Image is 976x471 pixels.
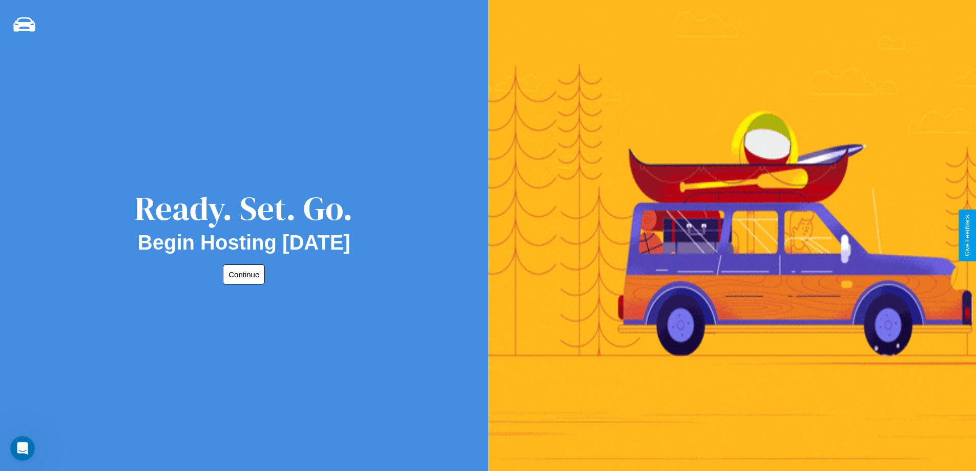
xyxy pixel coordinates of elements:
button: Continue [223,264,265,284]
h2: Begin Hosting [DATE] [138,231,350,254]
div: Ready. Set. Go. [135,186,353,231]
div: Give Feedback [964,215,971,256]
iframe: Intercom live chat [10,436,35,461]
